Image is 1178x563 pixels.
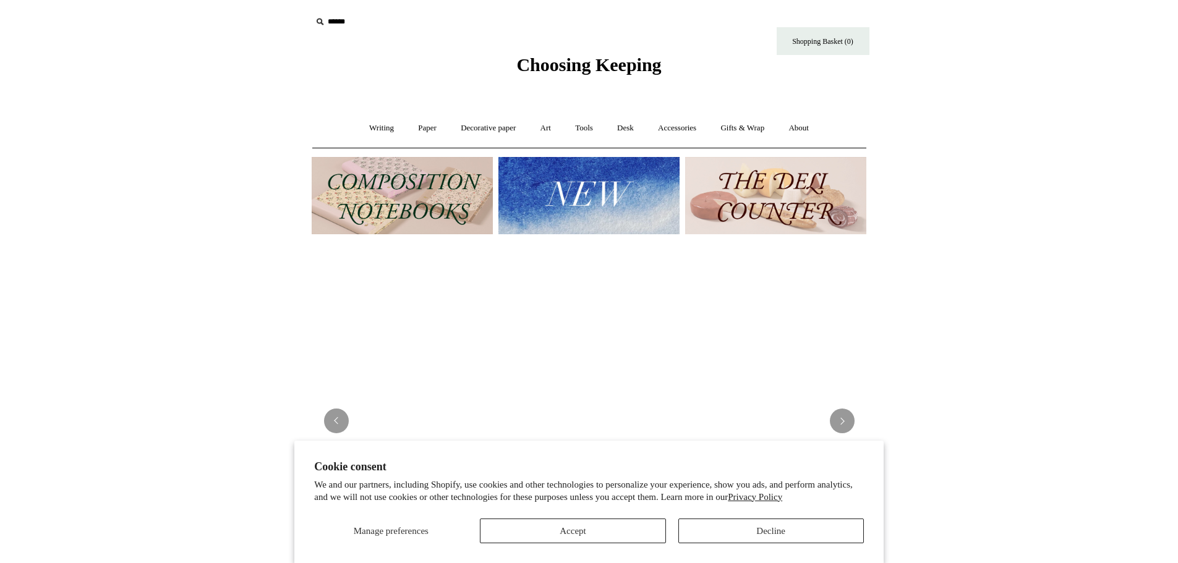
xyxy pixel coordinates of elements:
button: Next [830,408,855,433]
button: Manage preferences [314,519,467,543]
p: We and our partners, including Shopify, use cookies and other technologies to personalize your ex... [314,479,864,503]
a: Desk [606,112,645,145]
a: Gifts & Wrap [709,112,775,145]
a: Paper [407,112,448,145]
a: Tools [564,112,604,145]
button: Decline [678,519,864,543]
button: Accept [480,519,665,543]
a: Accessories [647,112,707,145]
span: Choosing Keeping [516,54,661,75]
img: New.jpg__PID:f73bdf93-380a-4a35-bcfe-7823039498e1 [498,157,680,234]
img: 202302 Composition ledgers.jpg__PID:69722ee6-fa44-49dd-a067-31375e5d54ec [312,157,493,234]
a: Writing [358,112,405,145]
a: Art [529,112,562,145]
span: Manage preferences [354,526,429,536]
h2: Cookie consent [314,460,864,473]
a: Decorative paper [450,112,527,145]
a: Privacy Policy [728,492,782,502]
a: Choosing Keeping [516,64,661,73]
button: Previous [324,408,349,433]
a: About [777,112,820,145]
img: The Deli Counter [685,157,866,234]
a: Shopping Basket (0) [777,27,869,55]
